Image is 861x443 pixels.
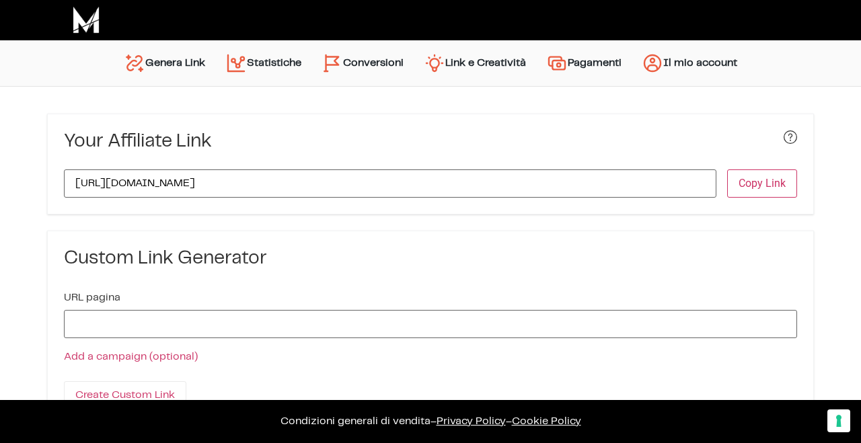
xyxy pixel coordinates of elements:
img: stats.svg [225,52,247,74]
img: payments.svg [546,52,568,74]
nav: Menu principale [114,40,747,86]
a: Pagamenti [536,47,632,79]
img: account.svg [642,52,663,74]
a: Statistiche [215,47,311,79]
h3: Custom Link Generator [64,247,797,270]
img: creativity.svg [424,52,445,74]
label: URL pagina [64,292,120,303]
a: Condizioni generali di vendita [280,416,430,426]
h3: Your Affiliate Link [64,130,212,153]
button: Copy Link [727,169,797,198]
a: Conversioni [311,47,414,79]
a: Il mio account [632,47,747,79]
button: Le tue preferenze relative al consenso per le tecnologie di tracciamento [827,409,850,432]
p: – – [13,413,848,430]
a: Genera Link [114,47,215,79]
a: Privacy Policy [437,416,506,426]
img: generate-link.svg [124,52,145,74]
input: Create Custom Link [64,381,186,409]
a: Link e Creatività [414,47,536,79]
span: Cookie Policy [512,416,581,426]
a: Add a campaign (optional) [64,352,198,362]
img: conversion-2.svg [322,52,343,74]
